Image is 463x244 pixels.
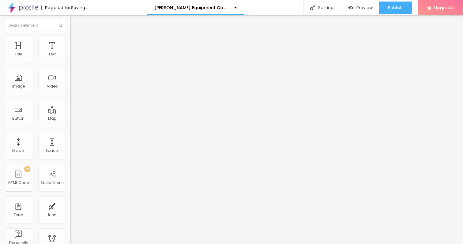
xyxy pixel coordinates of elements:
div: Text [48,52,56,56]
div: Video [47,84,58,88]
button: Preview [342,2,379,14]
img: Icone [59,24,62,27]
p: [PERSON_NAME] Equipment Company [154,6,229,10]
button: Publish [379,2,412,14]
div: Social Icons [40,181,64,185]
span: Preview [356,5,373,10]
div: Form [14,213,23,217]
div: Saving... [71,6,88,10]
div: Button [12,116,24,121]
span: Publish [388,5,403,10]
div: HTML Code [8,181,29,185]
img: view-1.svg [348,5,353,10]
iframe: Editor [70,15,463,244]
img: Icone [310,5,315,10]
span: Upgrade [434,5,454,10]
div: Divider [12,148,25,153]
div: Spacer [45,148,59,153]
div: Image [12,84,25,88]
div: Page editor [41,6,71,10]
div: Icon [48,213,56,217]
div: Title [15,52,22,56]
div: Map [48,116,56,121]
input: Search element [5,20,66,31]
